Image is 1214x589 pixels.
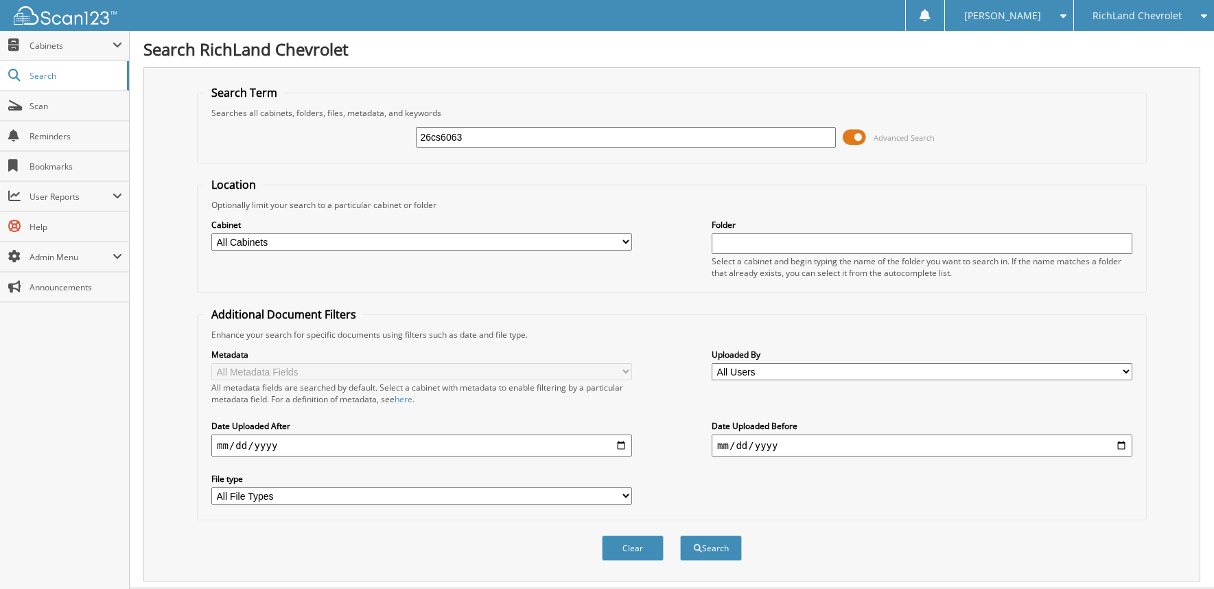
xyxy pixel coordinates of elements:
legend: Location [205,177,263,192]
span: Reminders [30,130,122,142]
span: User Reports [30,191,113,203]
iframe: Chat Widget [1145,523,1214,589]
input: start [211,435,632,457]
label: Folder [712,219,1132,231]
label: Date Uploaded Before [712,420,1132,432]
span: Scan [30,100,122,112]
label: File type [211,473,632,485]
span: Cabinets [30,40,113,51]
a: here [395,393,412,405]
span: Bookmarks [30,161,122,172]
button: Search [680,535,742,561]
legend: Search Term [205,85,284,100]
h1: Search RichLand Chevrolet [143,38,1200,60]
span: Search [30,70,120,82]
legend: Additional Document Filters [205,307,363,322]
span: Announcements [30,281,122,293]
div: Select a cabinet and begin typing the name of the folder you want to search in. If the name match... [712,255,1132,279]
span: Admin Menu [30,251,113,263]
span: RichLand Chevrolet [1093,12,1182,20]
label: Cabinet [211,219,632,231]
div: All metadata fields are searched by default. Select a cabinet with metadata to enable filtering b... [211,382,632,405]
span: [PERSON_NAME] [964,12,1041,20]
img: scan123-logo-white.svg [14,6,117,25]
div: Searches all cabinets, folders, files, metadata, and keywords [205,107,1139,119]
div: Optionally limit your search to a particular cabinet or folder [205,199,1139,211]
label: Uploaded By [712,349,1132,360]
label: Metadata [211,349,632,360]
span: Advanced Search [874,132,935,143]
label: Date Uploaded After [211,420,632,432]
div: Enhance your search for specific documents using filters such as date and file type. [205,329,1139,340]
span: Help [30,221,122,233]
input: end [712,435,1132,457]
button: Clear [602,535,664,561]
